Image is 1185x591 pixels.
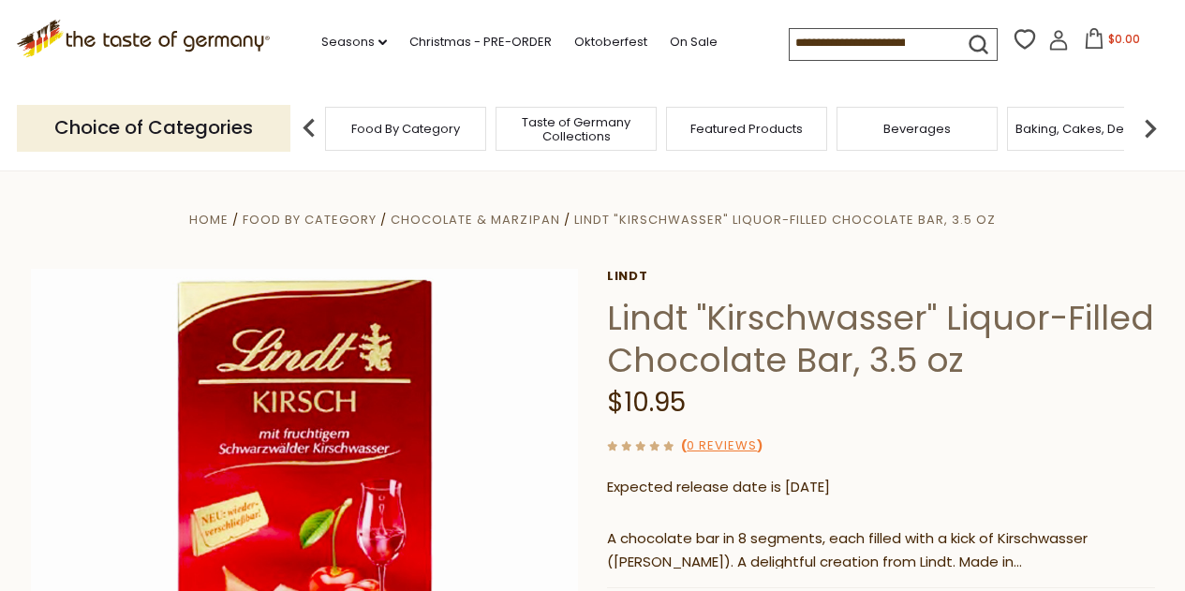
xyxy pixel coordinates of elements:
p: Choice of Categories [17,105,290,151]
a: Oktoberfest [574,32,647,52]
h1: Lindt "Kirschwasser" Liquor-Filled Chocolate Bar, 3.5 oz [607,297,1155,381]
a: Food By Category [243,211,377,229]
a: Taste of Germany Collections [501,115,651,143]
span: $0.00 [1108,31,1140,47]
a: Christmas - PRE-ORDER [409,32,552,52]
span: ( ) [681,436,763,454]
a: Home [189,211,229,229]
a: On Sale [670,32,718,52]
a: Featured Products [690,122,803,136]
p: Expected release date is [DATE] [607,476,1155,499]
a: Beverages [883,122,951,136]
span: $10.95 [607,384,686,421]
img: previous arrow [290,110,328,147]
a: Lindt [607,269,1155,284]
button: $0.00 [1073,28,1152,56]
a: 0 Reviews [687,436,757,456]
a: Baking, Cakes, Desserts [1015,122,1161,136]
a: Chocolate & Marzipan [391,211,559,229]
img: next arrow [1132,110,1169,147]
a: Seasons [321,32,387,52]
p: A chocolate bar in 8 segments, each filled with a kick of Kirschwasser ([PERSON_NAME]). A delight... [607,527,1155,574]
a: Lindt "Kirschwasser" Liquor-Filled Chocolate Bar, 3.5 oz [574,211,996,229]
a: Food By Category [351,122,460,136]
